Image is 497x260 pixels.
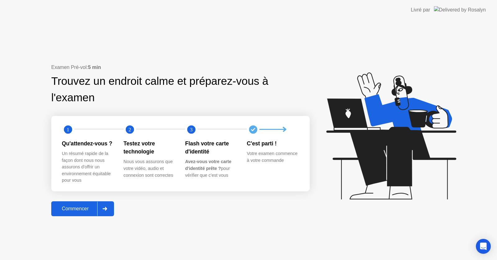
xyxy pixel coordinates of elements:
b: 5 min [88,65,101,70]
text: 1 [67,126,69,132]
div: Un résumé rapide de la façon dont nous nous assurons d'offrir un environnement équitable pour vous [62,150,114,184]
div: Nous vous assurons que votre vidéo, audio et connexion sont correctes [124,158,176,179]
button: Commencer [51,201,114,216]
div: Flash votre carte d'identité [185,139,237,156]
img: Delivered by Rosalyn [434,6,486,13]
div: Votre examen commence à votre commande [247,150,299,164]
div: pour vérifier que c'est vous [185,158,237,179]
div: Examen Pré-vol: [51,64,310,71]
div: Trouvez un endroit calme et préparez-vous à l'examen [51,73,270,106]
div: Testez votre technologie [124,139,176,156]
div: Qu'attendez-vous ? [62,139,114,148]
b: Avez-vous votre carte d'identité prête ? [185,159,231,171]
text: 3 [190,126,193,132]
div: C'est parti ! [247,139,299,148]
text: 2 [128,126,131,132]
div: Commencer [53,206,97,212]
div: Open Intercom Messenger [476,239,491,254]
div: Livré par [411,6,430,14]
